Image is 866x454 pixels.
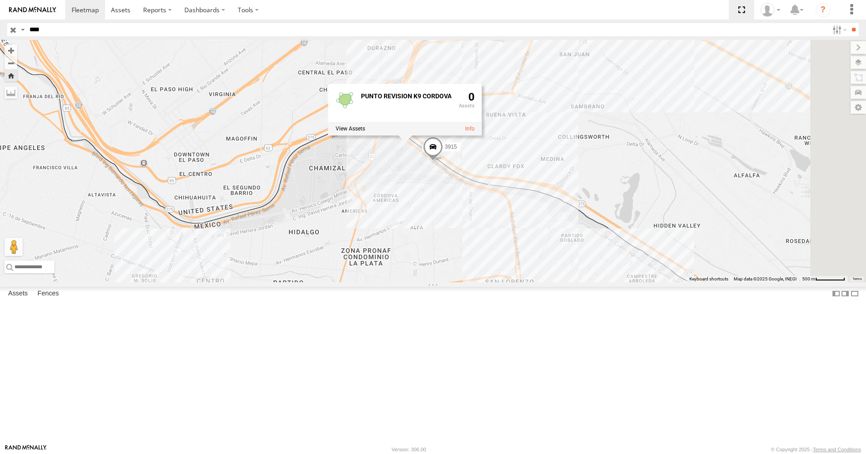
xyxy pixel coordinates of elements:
label: View assets associated with this fence [336,126,365,132]
label: Measure [5,86,17,99]
div: 0 [459,91,475,120]
span: Map data ©2025 Google, INEGI [734,276,797,281]
label: Map Settings [851,101,866,114]
a: Visit our Website [5,445,47,454]
div: Version: 306.00 [392,447,426,452]
label: Dock Summary Table to the Right [841,287,850,300]
button: Zoom in [5,44,17,57]
label: Search Filter Options [829,23,848,36]
div: © Copyright 2025 - [771,447,861,452]
label: Dock Summary Table to the Left [832,287,841,300]
a: View fence details [465,126,475,132]
label: Assets [4,287,32,300]
i: ? [816,3,830,17]
button: Keyboard shortcuts [689,276,728,282]
button: Zoom out [5,57,17,69]
div: Fence Name - PUNTO REVISION K9 CORDOVA [361,93,452,100]
a: Terms and Conditions [813,447,861,452]
button: Drag Pegman onto the map to open Street View [5,238,23,256]
label: Fences [33,287,63,300]
span: 500 m [802,276,815,281]
label: Hide Summary Table [850,287,859,300]
span: 3915 [445,144,457,150]
div: Jonathan Soto [757,3,784,17]
a: Terms [852,277,862,281]
button: Zoom Home [5,69,17,82]
img: rand-logo.svg [9,7,56,13]
label: Search Query [19,23,26,36]
button: Map Scale: 500 m per 62 pixels [799,276,848,282]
